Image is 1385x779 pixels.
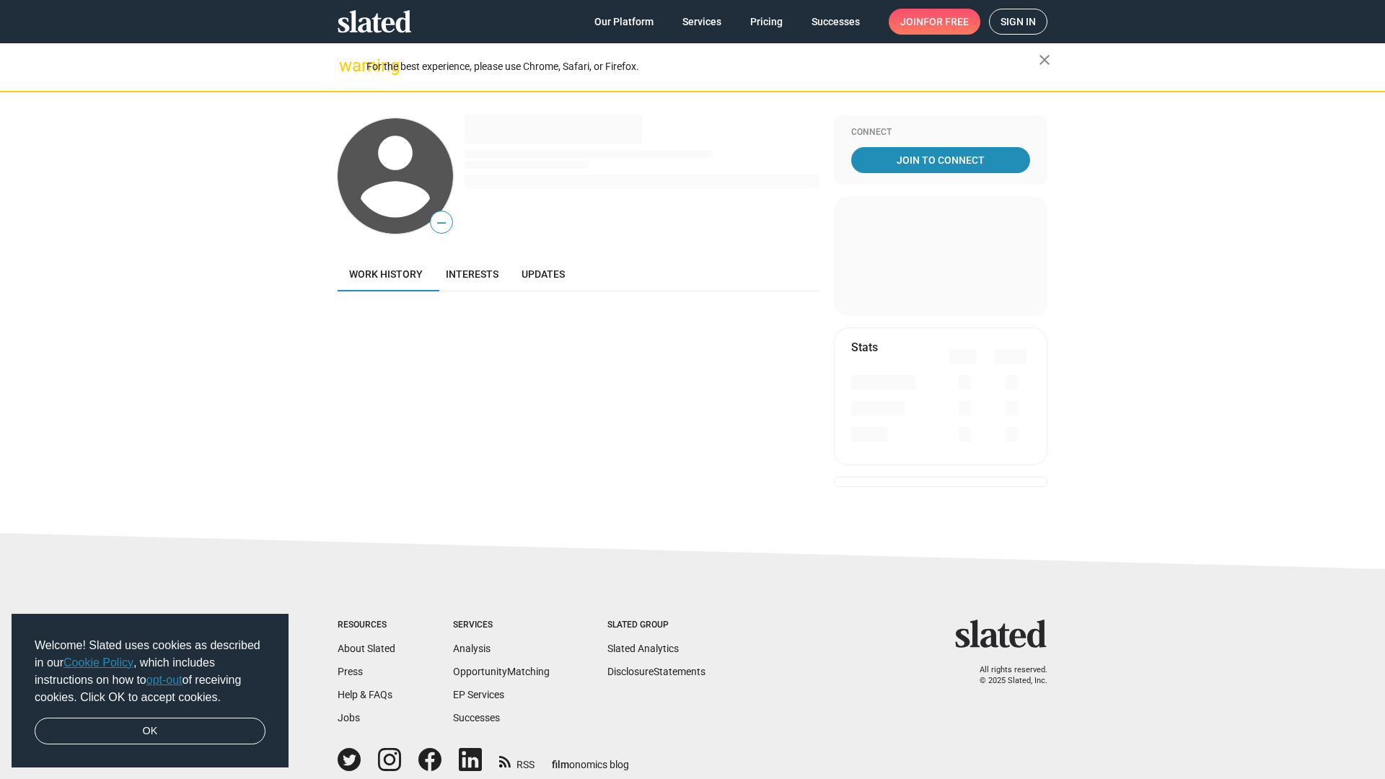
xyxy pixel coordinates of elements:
[366,57,1039,76] div: For the best experience, please use Chrome, Safari, or Firefox.
[851,340,878,355] mat-card-title: Stats
[349,268,423,280] span: Work history
[522,268,565,280] span: Updates
[851,147,1030,173] a: Join To Connect
[431,214,452,232] span: —
[594,9,654,35] span: Our Platform
[453,643,491,654] a: Analysis
[923,9,969,35] span: for free
[800,9,871,35] a: Successes
[338,666,363,677] a: Press
[851,127,1030,138] div: Connect
[338,620,395,631] div: Resources
[446,268,498,280] span: Interests
[146,674,183,686] a: opt-out
[453,689,504,700] a: EP Services
[499,749,535,772] a: RSS
[607,666,705,677] a: DisclosureStatements
[607,643,679,654] a: Slated Analytics
[453,666,550,677] a: OpportunityMatching
[12,614,289,768] div: cookieconsent
[854,147,1027,173] span: Join To Connect
[812,9,860,35] span: Successes
[900,9,969,35] span: Join
[338,643,395,654] a: About Slated
[607,620,705,631] div: Slated Group
[35,718,265,745] a: dismiss cookie message
[682,9,721,35] span: Services
[453,712,500,723] a: Successes
[1036,51,1053,69] mat-icon: close
[338,689,392,700] a: Help & FAQs
[989,9,1047,35] a: Sign in
[35,637,265,706] span: Welcome! Slated uses cookies as described in our , which includes instructions on how to of recei...
[434,257,510,291] a: Interests
[338,257,434,291] a: Work history
[63,656,133,669] a: Cookie Policy
[583,9,665,35] a: Our Platform
[1001,9,1036,34] span: Sign in
[338,712,360,723] a: Jobs
[552,747,629,772] a: filmonomics blog
[552,759,569,770] span: film
[739,9,794,35] a: Pricing
[671,9,733,35] a: Services
[750,9,783,35] span: Pricing
[964,665,1047,686] p: All rights reserved. © 2025 Slated, Inc.
[453,620,550,631] div: Services
[339,57,356,74] mat-icon: warning
[889,9,980,35] a: Joinfor free
[510,257,576,291] a: Updates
